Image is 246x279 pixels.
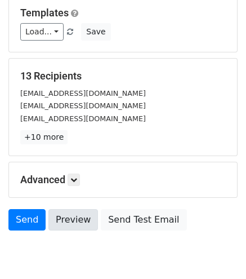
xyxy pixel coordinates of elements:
a: Send [8,209,46,231]
div: Tiện ích trò chuyện [190,225,246,279]
h5: 13 Recipients [20,70,226,82]
small: [EMAIL_ADDRESS][DOMAIN_NAME] [20,101,146,110]
a: Templates [20,7,69,19]
iframe: Chat Widget [190,225,246,279]
a: Load... [20,23,64,41]
a: Preview [48,209,98,231]
h5: Advanced [20,174,226,186]
a: +10 more [20,130,68,144]
small: [EMAIL_ADDRESS][DOMAIN_NAME] [20,89,146,98]
button: Save [81,23,110,41]
small: [EMAIL_ADDRESS][DOMAIN_NAME] [20,114,146,123]
a: Send Test Email [101,209,186,231]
